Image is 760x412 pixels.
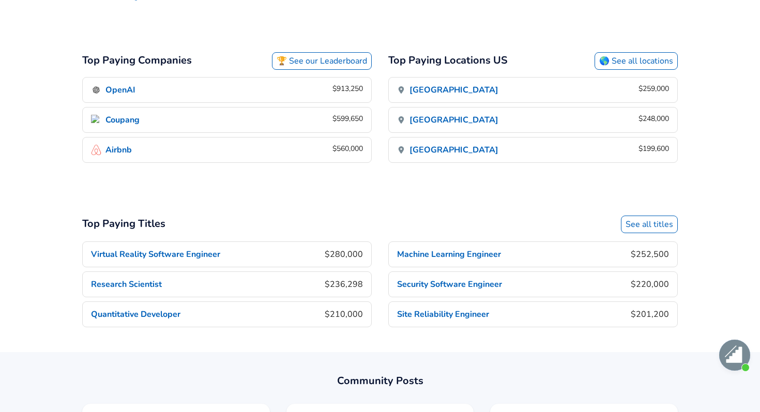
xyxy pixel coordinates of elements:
p: $236,298 [325,278,363,291]
p: Virtual Reality Software Engineer [91,248,220,261]
p: Site Reliability Engineer [397,308,489,321]
a: Security Software Engineer$220,000 [388,271,678,297]
div: $913,250 [332,84,363,96]
a: Coupang IconCoupang$599,650 [83,108,371,132]
a: Site Reliability Engineer$201,200 [388,301,678,327]
a: Virtual Reality Software Engineer$280,000 [82,241,372,267]
a: 🌎 See all locations [595,52,678,70]
p: Research Scientist [91,278,162,291]
a: 🏆 See our Leaderboard [272,52,372,70]
p: [GEOGRAPHIC_DATA] [409,144,498,156]
div: $599,650 [332,114,363,126]
img: Coupang Icon [91,115,101,125]
img: OpenAI Icon [91,85,101,95]
div: $199,600 [639,144,669,156]
p: OpenAI [105,84,135,96]
p: $210,000 [325,308,363,321]
p: Security Software Engineer [397,278,502,291]
p: Coupang [105,114,140,126]
a: Airbnb IconAirbnb$560,000 [83,138,371,162]
div: $259,000 [639,84,669,96]
a: See all titles [621,216,678,233]
img: Airbnb Icon [91,145,101,155]
a: [GEOGRAPHIC_DATA]$199,600 [389,138,677,162]
h2: Top Paying Locations US [388,52,508,70]
p: Quantitative Developer [91,308,180,321]
a: [GEOGRAPHIC_DATA]$259,000 [389,78,677,102]
h2: Top Paying Titles [82,216,165,233]
p: [GEOGRAPHIC_DATA] [409,114,498,126]
p: $252,500 [631,248,669,261]
a: Research Scientist$236,298 [82,271,372,297]
div: $248,000 [639,114,669,126]
p: $220,000 [631,278,669,291]
a: OpenAI IconOpenAI$913,250 [83,78,371,102]
a: Machine Learning Engineer$252,500 [388,241,678,267]
p: [GEOGRAPHIC_DATA] [409,84,498,96]
h2: Community Posts [82,373,678,389]
p: $280,000 [325,248,363,261]
h2: Top Paying Companies [82,52,192,70]
a: Quantitative Developer$210,000 [82,301,372,327]
p: $201,200 [631,308,669,321]
div: Open chat [719,340,750,371]
p: Machine Learning Engineer [397,248,501,261]
div: $560,000 [332,144,363,156]
p: Airbnb [105,144,132,156]
a: [GEOGRAPHIC_DATA]$248,000 [389,108,677,132]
